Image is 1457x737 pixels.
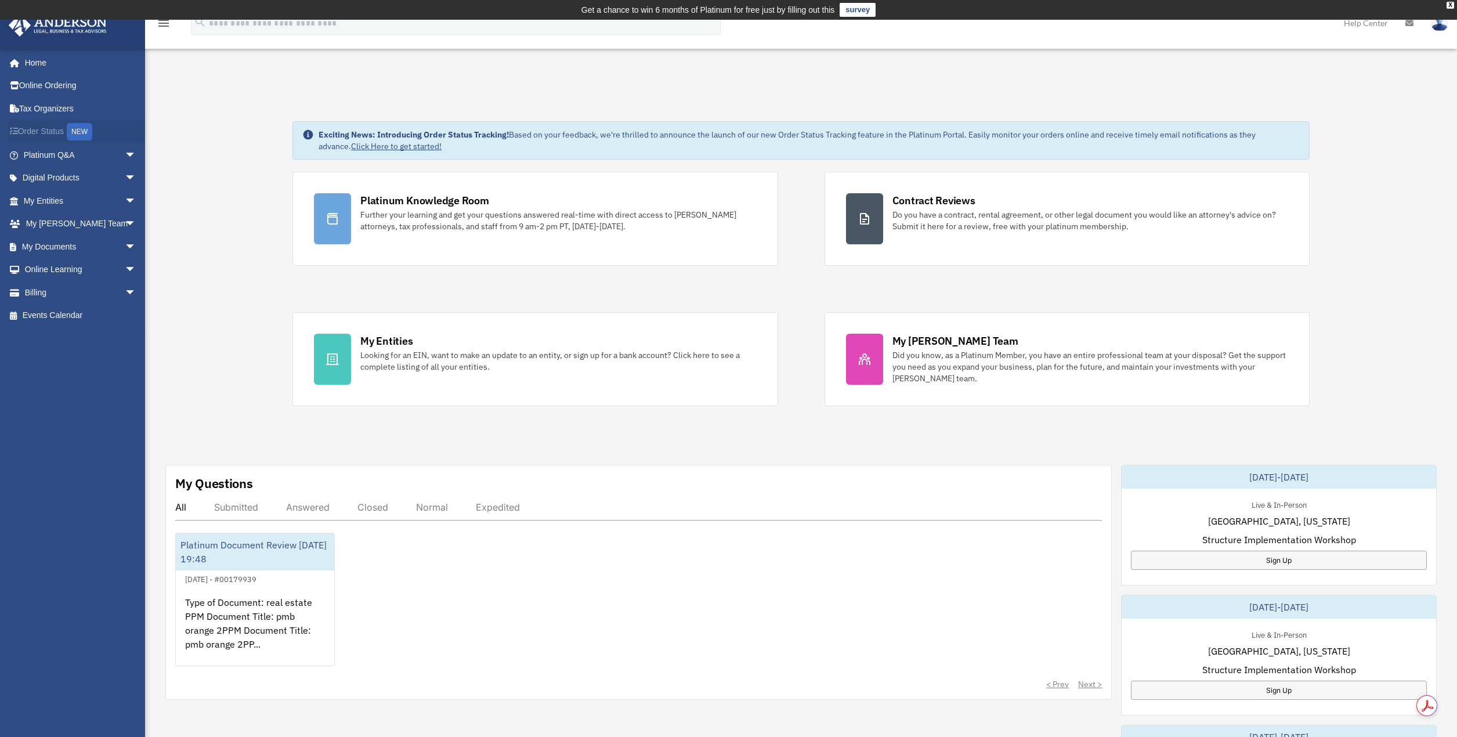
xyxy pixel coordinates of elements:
div: My Questions [175,475,253,492]
div: Expedited [476,501,520,513]
a: Order StatusNEW [8,120,154,144]
a: Online Learningarrow_drop_down [8,258,154,281]
a: My [PERSON_NAME] Teamarrow_drop_down [8,212,154,236]
span: arrow_drop_down [125,281,148,305]
a: My Documentsarrow_drop_down [8,235,154,258]
div: My Entities [360,334,413,348]
a: Contract Reviews Do you have a contract, rental agreement, or other legal document you would like... [825,172,1310,266]
div: close [1447,2,1454,9]
span: arrow_drop_down [125,189,148,213]
span: [GEOGRAPHIC_DATA], [US_STATE] [1208,514,1350,528]
div: NEW [67,123,92,140]
span: arrow_drop_down [125,258,148,282]
span: arrow_drop_down [125,143,148,167]
div: [DATE]-[DATE] [1122,465,1436,489]
a: Platinum Document Review [DATE] 19:48[DATE] - #00179939Type of Document: real estate PPM Document... [175,533,335,666]
span: arrow_drop_down [125,212,148,236]
a: Sign Up [1131,551,1427,570]
span: arrow_drop_down [125,235,148,259]
a: My Entities Looking for an EIN, want to make an update to an entity, or sign up for a bank accoun... [292,312,778,406]
div: My [PERSON_NAME] Team [892,334,1018,348]
a: menu [157,20,171,30]
span: arrow_drop_down [125,167,148,190]
div: Looking for an EIN, want to make an update to an entity, or sign up for a bank account? Click her... [360,349,756,373]
img: User Pic [1431,15,1448,31]
span: [GEOGRAPHIC_DATA], [US_STATE] [1208,644,1350,658]
div: Normal [416,501,448,513]
a: Tax Organizers [8,97,154,120]
a: My Entitiesarrow_drop_down [8,189,154,212]
span: Structure Implementation Workshop [1202,663,1356,677]
a: Billingarrow_drop_down [8,281,154,304]
strong: Exciting News: Introducing Order Status Tracking! [319,129,509,140]
a: survey [840,3,876,17]
div: Submitted [214,501,258,513]
div: Further your learning and get your questions answered real-time with direct access to [PERSON_NAM... [360,209,756,232]
div: Type of Document: real estate PPM Document Title: pmb orange 2PPM Document Title: pmb orange 2PP... [176,586,334,677]
a: Home [8,51,148,74]
div: [DATE]-[DATE] [1122,595,1436,619]
div: Platinum Document Review [DATE] 19:48 [176,533,334,570]
a: Digital Productsarrow_drop_down [8,167,154,190]
a: Sign Up [1131,681,1427,700]
div: [DATE] - #00179939 [176,572,266,584]
i: search [194,16,207,28]
div: Get a chance to win 6 months of Platinum for free just by filling out this [581,3,835,17]
div: Platinum Knowledge Room [360,193,489,208]
div: Live & In-Person [1242,498,1316,510]
div: Contract Reviews [892,193,975,208]
i: menu [157,16,171,30]
a: Online Ordering [8,74,154,97]
div: Live & In-Person [1242,628,1316,640]
div: Closed [357,501,388,513]
a: Platinum Knowledge Room Further your learning and get your questions answered real-time with dire... [292,172,778,266]
div: Answered [286,501,330,513]
a: Click Here to get started! [351,141,442,151]
div: Based on your feedback, we're thrilled to announce the launch of our new Order Status Tracking fe... [319,129,1300,152]
a: My [PERSON_NAME] Team Did you know, as a Platinum Member, you have an entire professional team at... [825,312,1310,406]
img: Anderson Advisors Platinum Portal [5,14,110,37]
a: Platinum Q&Aarrow_drop_down [8,143,154,167]
span: Structure Implementation Workshop [1202,533,1356,547]
a: Events Calendar [8,304,154,327]
div: Do you have a contract, rental agreement, or other legal document you would like an attorney's ad... [892,209,1288,232]
div: All [175,501,186,513]
div: Did you know, as a Platinum Member, you have an entire professional team at your disposal? Get th... [892,349,1288,384]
